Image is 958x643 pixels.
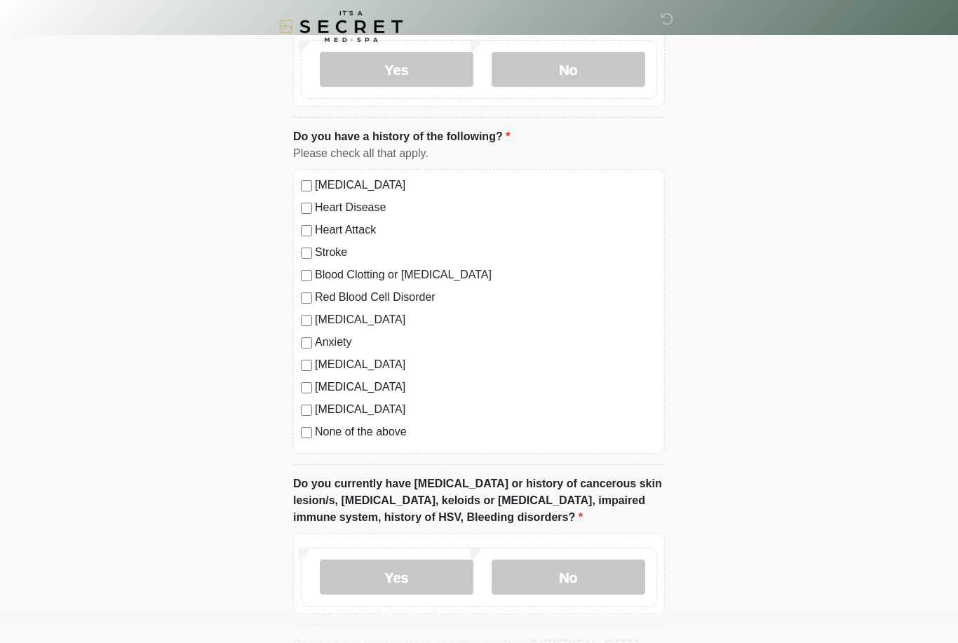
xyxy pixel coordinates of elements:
[301,292,312,304] input: Red Blood Cell Disorder
[320,560,473,595] label: Yes
[293,145,665,162] div: Please check all that apply.
[315,311,657,328] label: [MEDICAL_DATA]
[315,266,657,283] label: Blood Clotting or [MEDICAL_DATA]
[315,379,657,395] label: [MEDICAL_DATA]
[492,560,645,595] label: No
[315,289,657,306] label: Red Blood Cell Disorder
[293,128,510,145] label: Do you have a history of the following?
[301,270,312,281] input: Blood Clotting or [MEDICAL_DATA]
[301,382,312,393] input: [MEDICAL_DATA]
[293,475,665,526] label: Do you currently have [MEDICAL_DATA] or history of cancerous skin lesion/s, [MEDICAL_DATA], keloi...
[315,424,657,440] label: None of the above
[315,177,657,194] label: [MEDICAL_DATA]
[315,199,657,216] label: Heart Disease
[301,248,312,259] input: Stroke
[315,401,657,418] label: [MEDICAL_DATA]
[315,244,657,261] label: Stroke
[301,337,312,348] input: Anxiety
[320,52,473,87] label: Yes
[301,180,312,191] input: [MEDICAL_DATA]
[301,225,312,236] input: Heart Attack
[301,427,312,438] input: None of the above
[279,11,403,42] img: It's A Secret Med Spa Logo
[315,356,657,373] label: [MEDICAL_DATA]
[315,222,657,238] label: Heart Attack
[492,52,645,87] label: No
[301,203,312,214] input: Heart Disease
[301,360,312,371] input: [MEDICAL_DATA]
[315,334,657,351] label: Anxiety
[301,405,312,416] input: [MEDICAL_DATA]
[301,315,312,326] input: [MEDICAL_DATA]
